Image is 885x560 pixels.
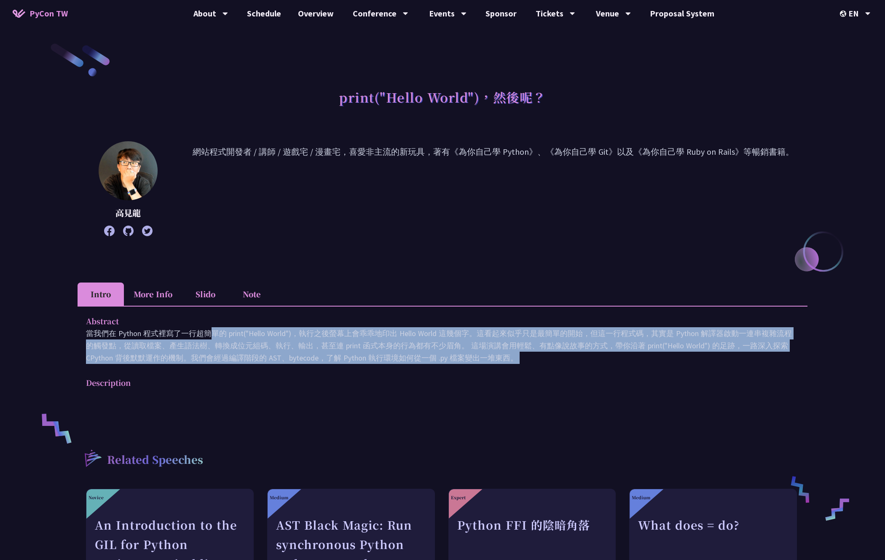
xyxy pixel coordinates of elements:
[182,283,228,306] li: Slido
[228,283,275,306] li: Note
[29,7,68,20] span: PyCon TW
[13,9,25,18] img: Home icon of PyCon TW 2025
[339,84,546,110] h1: print("Hello World")，然後呢？
[99,207,158,219] p: 高見龍
[179,145,807,232] p: 網站程式開發者 / 講師 / 遊戲宅 / 漫畫宅，喜愛非主流的新玩具，著有《為你自己學 Python》、《為你自己學 Git》以及《為你自己學 Ruby on Rails》等暢銷書籍。
[270,494,288,501] div: Medium
[86,377,782,389] p: Description
[78,283,124,306] li: Intro
[86,327,799,364] p: 當我們在 Python 程式裡寫了一行超簡單的 print("Hello World")，執行之後螢幕上會乖乖地印出 Hello World 這幾個字。這看起來似乎只是最簡單的開始，但這一行程式...
[632,494,650,501] div: Medium
[88,494,104,501] div: Novice
[124,283,182,306] li: More Info
[72,437,113,478] img: r3.8d01567.svg
[451,494,466,501] div: Expert
[99,141,158,200] img: 高見龍
[86,315,782,327] p: Abstract
[4,3,76,24] a: PyCon TW
[840,11,848,17] img: Locale Icon
[107,452,203,469] p: Related Speeches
